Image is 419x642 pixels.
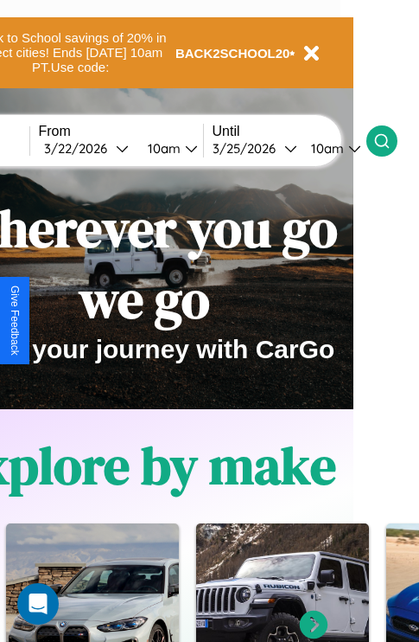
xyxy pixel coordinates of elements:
div: Give Feedback [9,286,21,356]
div: 10am [302,140,348,157]
label: Until [213,124,366,139]
div: 3 / 22 / 2026 [44,140,116,157]
button: 10am [297,139,366,157]
b: BACK2SCHOOL20 [175,46,290,61]
div: 10am [139,140,185,157]
button: 3/22/2026 [39,139,134,157]
label: From [39,124,203,139]
div: Open Intercom Messenger [17,583,59,625]
button: 10am [134,139,203,157]
div: 3 / 25 / 2026 [213,140,284,157]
